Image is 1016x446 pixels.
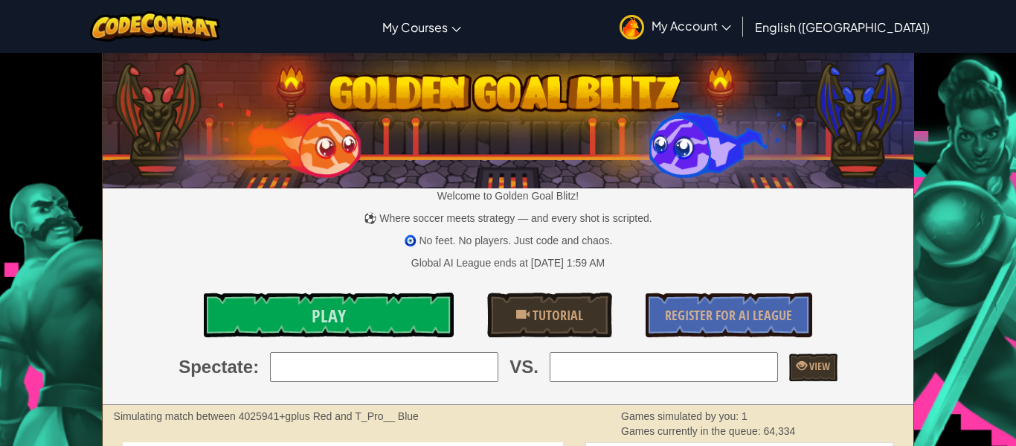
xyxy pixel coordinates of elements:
[755,19,930,35] span: English ([GEOGRAPHIC_DATA])
[665,306,792,325] span: Register for AI League
[530,306,583,325] span: Tutorial
[621,425,763,437] span: Games currently in the queue:
[807,359,830,373] span: View
[253,354,259,380] span: :
[179,354,253,380] span: Spectate
[764,425,796,437] span: 64,334
[487,293,612,337] a: Tutorial
[612,3,739,50] a: My Account
[114,410,419,422] strong: Simulating match between 4025941+gplus Red and T_Pro__ Blue
[652,18,731,34] span: My Account
[509,354,538,380] span: VS.
[382,19,448,35] span: My Courses
[620,15,644,39] img: avatar
[312,304,346,328] span: Play
[747,7,937,47] a: English ([GEOGRAPHIC_DATA])
[411,255,605,270] div: Global AI League ends at [DATE] 1:59 AM
[375,7,469,47] a: My Courses
[103,188,914,203] p: Welcome to Golden Goal Blitz!
[742,410,747,422] span: 1
[646,293,812,337] a: Register for AI League
[103,211,914,226] p: ⚽ Where soccer meets strategy — and every shot is scripted.
[103,233,914,248] p: 🧿 No feet. No players. Just code and chaos.
[103,47,914,188] img: Golden Goal
[621,410,742,422] span: Games simulated by you:
[90,11,220,42] img: CodeCombat logo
